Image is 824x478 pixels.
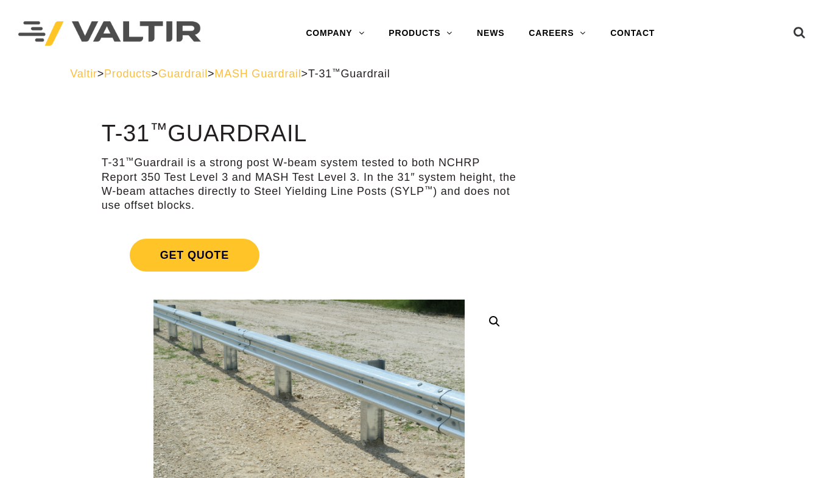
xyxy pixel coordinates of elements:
sup: ™ [332,67,340,76]
span: Get Quote [130,239,259,272]
h1: T-31 Guardrail [102,121,516,147]
a: PRODUCTS [376,21,465,46]
sup: ™ [150,119,167,139]
sup: ™ [424,185,433,194]
sup: ™ [125,156,134,165]
a: MASH Guardrail [214,68,301,80]
a: NEWS [465,21,516,46]
a: COMPANY [294,21,376,46]
a: Guardrail [158,68,208,80]
span: T-31 Guardrail [308,68,390,80]
a: CAREERS [516,21,598,46]
img: Valtir [18,21,201,46]
div: > > > > [70,67,754,81]
a: Valtir [70,68,97,80]
a: Products [104,68,151,80]
a: Get Quote [102,224,516,286]
a: CONTACT [598,21,667,46]
p: T-31 Guardrail is a strong post W-beam system tested to both NCHRP Report 350 Test Level 3 and MA... [102,156,516,213]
